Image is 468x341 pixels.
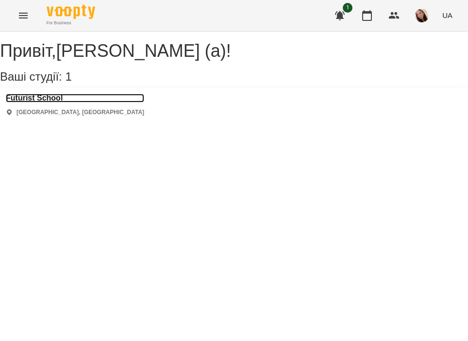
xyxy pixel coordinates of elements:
button: UA [438,6,456,24]
span: 1 [65,70,71,83]
img: Voopty Logo [47,5,95,19]
span: For Business [47,20,95,26]
span: UA [442,10,452,20]
span: 1 [343,3,352,13]
a: Futurist School [6,94,144,102]
img: 8e00ca0478d43912be51e9823101c125.jpg [415,9,429,22]
button: Menu [12,4,35,27]
p: [GEOGRAPHIC_DATA], [GEOGRAPHIC_DATA] [17,108,144,117]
